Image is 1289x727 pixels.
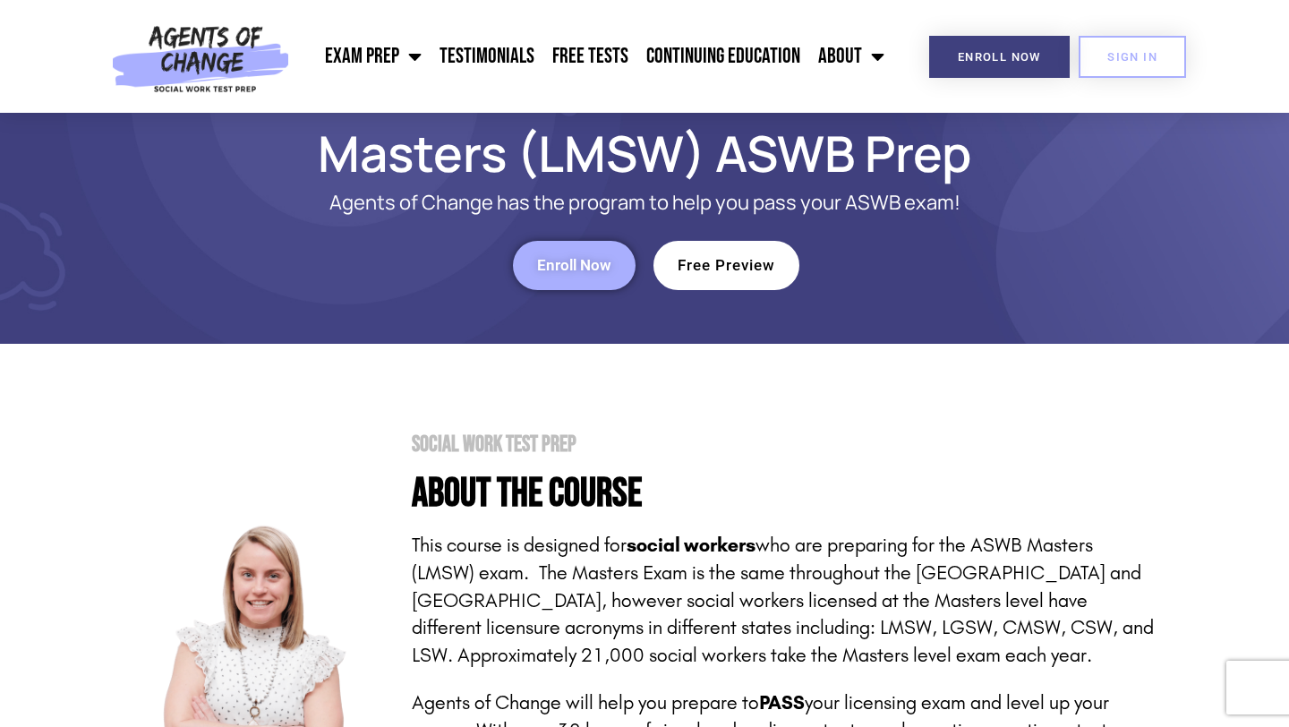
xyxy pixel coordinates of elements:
[809,34,893,79] a: About
[627,534,755,557] strong: social workers
[1079,36,1186,78] a: SIGN IN
[653,241,799,290] a: Free Preview
[412,474,1155,514] h4: About the Course
[958,51,1041,63] span: Enroll Now
[431,34,543,79] a: Testimonials
[678,258,775,273] span: Free Preview
[513,241,636,290] a: Enroll Now
[929,36,1070,78] a: Enroll Now
[206,192,1083,214] p: Agents of Change has the program to help you pass your ASWB exam!
[316,34,431,79] a: Exam Prep
[537,258,611,273] span: Enroll Now
[134,89,1155,115] h2: Build Confidence & Get Licensed!
[1107,51,1157,63] span: SIGN IN
[637,34,809,79] a: Continuing Education
[543,34,637,79] a: Free Tests
[759,691,805,714] strong: PASS
[134,133,1155,174] h1: Masters (LMSW) ASWB Prep
[412,532,1155,670] p: This course is designed for who are preparing for the ASWB Masters (LMSW) exam. The Masters Exam ...
[298,34,894,79] nav: Menu
[412,433,1155,456] h2: Social Work Test Prep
